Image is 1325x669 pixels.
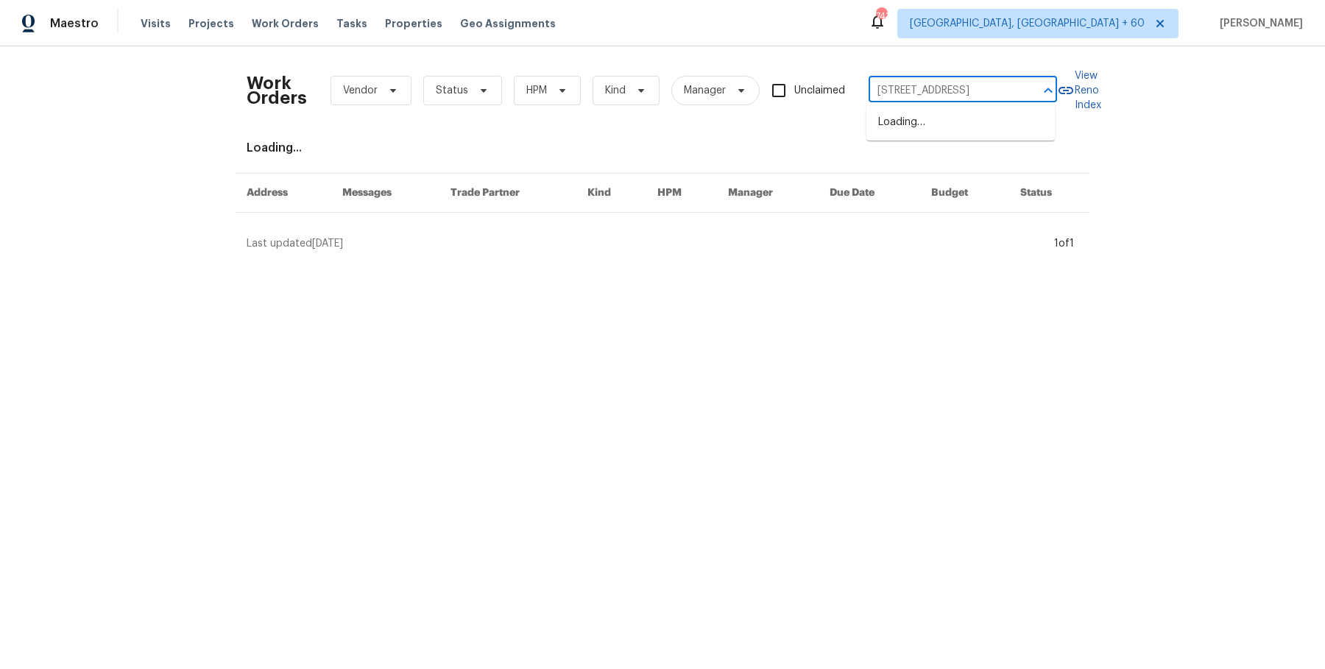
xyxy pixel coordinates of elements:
th: HPM [646,174,716,213]
span: [PERSON_NAME] [1214,16,1303,31]
th: Due Date [818,174,919,213]
span: Geo Assignments [460,16,556,31]
th: Budget [919,174,1008,213]
span: [DATE] [312,238,343,249]
a: View Reno Index [1057,68,1101,113]
th: Status [1008,174,1090,213]
span: HPM [526,83,547,98]
div: Loading... [247,141,1078,155]
span: Work Orders [252,16,319,31]
span: Visits [141,16,171,31]
th: Address [235,174,331,213]
span: Unclaimed [794,83,845,99]
div: 1 of 1 [1054,236,1074,251]
span: [GEOGRAPHIC_DATA], [GEOGRAPHIC_DATA] + 60 [910,16,1145,31]
span: Vendor [343,83,378,98]
span: Kind [605,83,626,98]
div: 743 [876,9,886,24]
th: Messages [331,174,439,213]
h2: Work Orders [247,76,307,105]
th: Manager [716,174,818,213]
th: Kind [576,174,646,213]
div: Loading… [866,105,1055,141]
span: Properties [385,16,442,31]
span: Tasks [336,18,367,29]
span: Maestro [50,16,99,31]
button: Close [1038,80,1059,101]
span: Projects [188,16,234,31]
th: Trade Partner [439,174,576,213]
div: Last updated [247,236,1050,251]
input: Enter in an address [869,79,1016,102]
span: Manager [684,83,726,98]
span: Status [436,83,468,98]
